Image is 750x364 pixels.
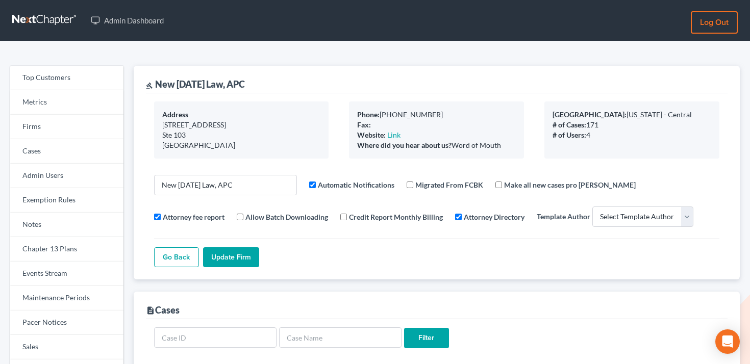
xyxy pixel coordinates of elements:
[162,110,188,119] b: Address
[154,247,199,268] a: Go Back
[318,179,394,190] label: Automatic Notifications
[10,66,123,90] a: Top Customers
[349,212,443,222] label: Credit Report Monthly Billing
[162,140,321,150] div: [GEOGRAPHIC_DATA]
[245,212,328,222] label: Allow Batch Downloading
[553,120,711,130] div: 171
[715,329,740,354] div: Open Intercom Messenger
[357,140,516,150] div: Word of Mouth
[10,90,123,115] a: Metrics
[86,11,169,30] a: Admin Dashboard
[203,247,259,268] input: Update Firm
[279,327,402,348] input: Case Name
[357,131,386,139] b: Website:
[10,164,123,188] a: Admin Users
[537,211,590,222] label: Template Author
[10,310,123,335] a: Pacer Notices
[553,120,586,129] b: # of Cases:
[146,78,245,90] div: New [DATE] Law, APC
[146,82,153,89] i: gavel
[387,131,401,139] a: Link
[504,179,636,190] label: Make all new cases pro [PERSON_NAME]
[146,304,180,316] div: Cases
[357,120,371,129] b: Fax:
[10,213,123,237] a: Notes
[146,306,155,315] i: description
[553,130,711,140] div: 4
[163,212,224,222] label: Attorney fee report
[10,262,123,286] a: Events Stream
[10,286,123,310] a: Maintenance Periods
[162,130,321,140] div: Ste 103
[154,327,277,348] input: Case ID
[10,115,123,139] a: Firms
[404,328,449,348] input: Filter
[415,179,483,190] label: Migrated From FCBK
[553,110,711,120] div: [US_STATE] - Central
[162,120,321,130] div: [STREET_ADDRESS]
[10,188,123,213] a: Exemption Rules
[10,335,123,359] a: Sales
[10,237,123,262] a: Chapter 13 Plans
[357,110,516,120] div: [PHONE_NUMBER]
[553,110,627,119] b: [GEOGRAPHIC_DATA]:
[464,212,524,222] label: Attorney Directory
[691,11,738,34] a: Log out
[553,131,586,139] b: # of Users:
[357,110,380,119] b: Phone:
[357,141,452,149] b: Where did you hear about us?
[10,139,123,164] a: Cases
